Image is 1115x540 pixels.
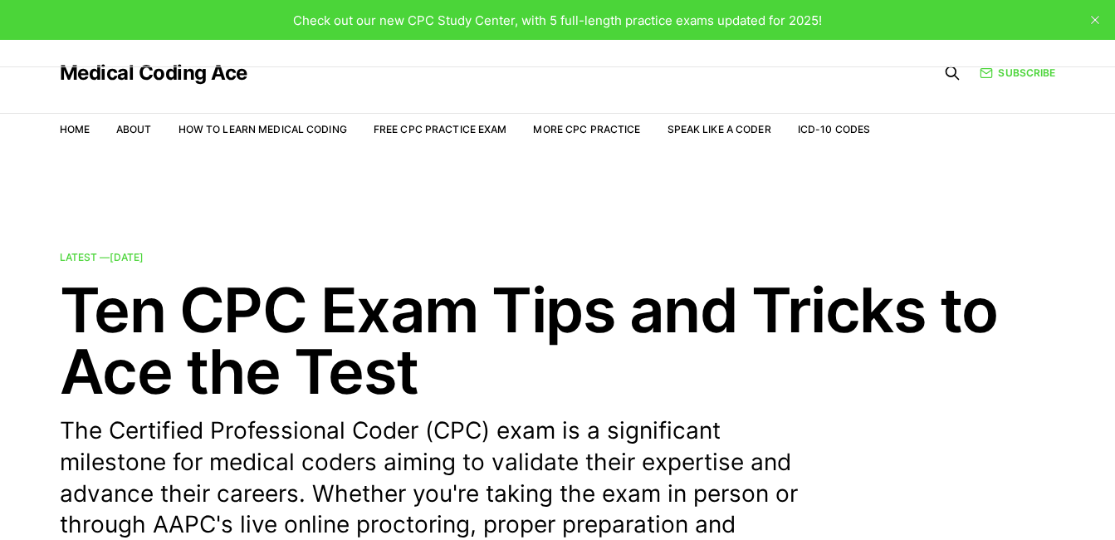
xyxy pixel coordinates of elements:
a: Free CPC Practice Exam [374,123,507,135]
a: Speak Like a Coder [668,123,771,135]
button: close [1082,7,1108,33]
a: More CPC Practice [533,123,640,135]
h2: Ten CPC Exam Tips and Tricks to Ace the Test [60,279,1056,402]
span: Latest — [60,251,144,263]
span: Check out our new CPC Study Center, with 5 full-length practice exams updated for 2025! [293,12,822,28]
a: Subscribe [980,65,1055,81]
a: ICD-10 Codes [798,123,870,135]
time: [DATE] [110,251,144,263]
iframe: portal-trigger [844,459,1115,540]
a: Home [60,123,90,135]
a: About [116,123,152,135]
a: Medical Coding Ace [60,63,247,83]
a: How to Learn Medical Coding [178,123,347,135]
